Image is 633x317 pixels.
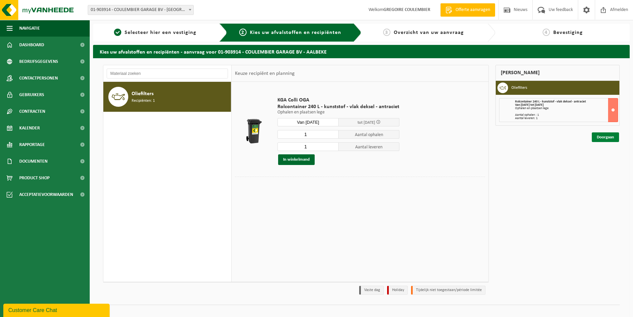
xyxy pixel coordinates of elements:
[592,132,619,142] a: Doorgaan
[93,45,630,58] h2: Kies uw afvalstoffen en recipiënten - aanvraag voor 01-903914 - COULEMBIER GARAGE BV - AALBEKE
[19,20,40,37] span: Navigatie
[394,30,464,35] span: Overzicht van uw aanvraag
[339,130,400,139] span: Aantal ophalen
[454,7,492,13] span: Offerte aanvragen
[239,29,247,36] span: 2
[358,120,375,125] span: tot [DATE]
[553,30,583,35] span: Bevestiging
[278,154,315,165] button: In winkelmand
[277,110,399,115] p: Ophalen en plaatsen lege
[125,30,196,35] span: Selecteer hier een vestiging
[19,136,45,153] span: Rapportage
[411,286,485,295] li: Tijdelijk niet toegestaan/période limitée
[107,69,228,79] input: Materiaal zoeken
[383,29,390,36] span: 3
[515,100,586,103] span: Rolcontainer 240 L - kunststof - vlak deksel - antraciet
[132,90,154,98] span: Oliefilters
[511,82,527,93] h3: Oliefilters
[495,65,620,81] div: [PERSON_NAME]
[543,29,550,36] span: 4
[19,170,50,186] span: Product Shop
[19,70,58,86] span: Contactpersonen
[19,103,45,120] span: Contracten
[96,29,214,37] a: 1Selecteer hier een vestiging
[88,5,193,15] span: 01-903914 - COULEMBIER GARAGE BV - AALBEKE
[515,103,544,107] strong: Van [DATE] tot [DATE]
[19,120,40,136] span: Kalender
[250,30,341,35] span: Kies uw afvalstoffen en recipiënten
[515,117,618,120] div: Aantal leveren: 1
[277,103,399,110] span: Rolcontainer 240 L - kunststof - vlak deksel - antraciet
[19,153,48,170] span: Documenten
[515,113,618,117] div: Aantal ophalen : 1
[19,86,44,103] span: Gebruikers
[88,5,194,15] span: 01-903914 - COULEMBIER GARAGE BV - AALBEKE
[339,142,400,151] span: Aantal leveren
[132,98,155,104] span: Recipiënten: 1
[277,118,339,126] input: Selecteer datum
[103,82,231,112] button: Oliefilters Recipiënten: 1
[440,3,495,17] a: Offerte aanvragen
[232,65,298,82] div: Keuze recipiënt en planning
[387,286,408,295] li: Holiday
[19,53,58,70] span: Bedrijfsgegevens
[277,97,399,103] span: KGA Colli OGA
[3,302,111,317] iframe: chat widget
[359,286,384,295] li: Vaste dag
[19,186,73,203] span: Acceptatievoorwaarden
[383,7,430,12] strong: GREGOIRE COULEMBIER
[114,29,121,36] span: 1
[515,107,618,110] div: Ophalen en plaatsen lege
[19,37,44,53] span: Dashboard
